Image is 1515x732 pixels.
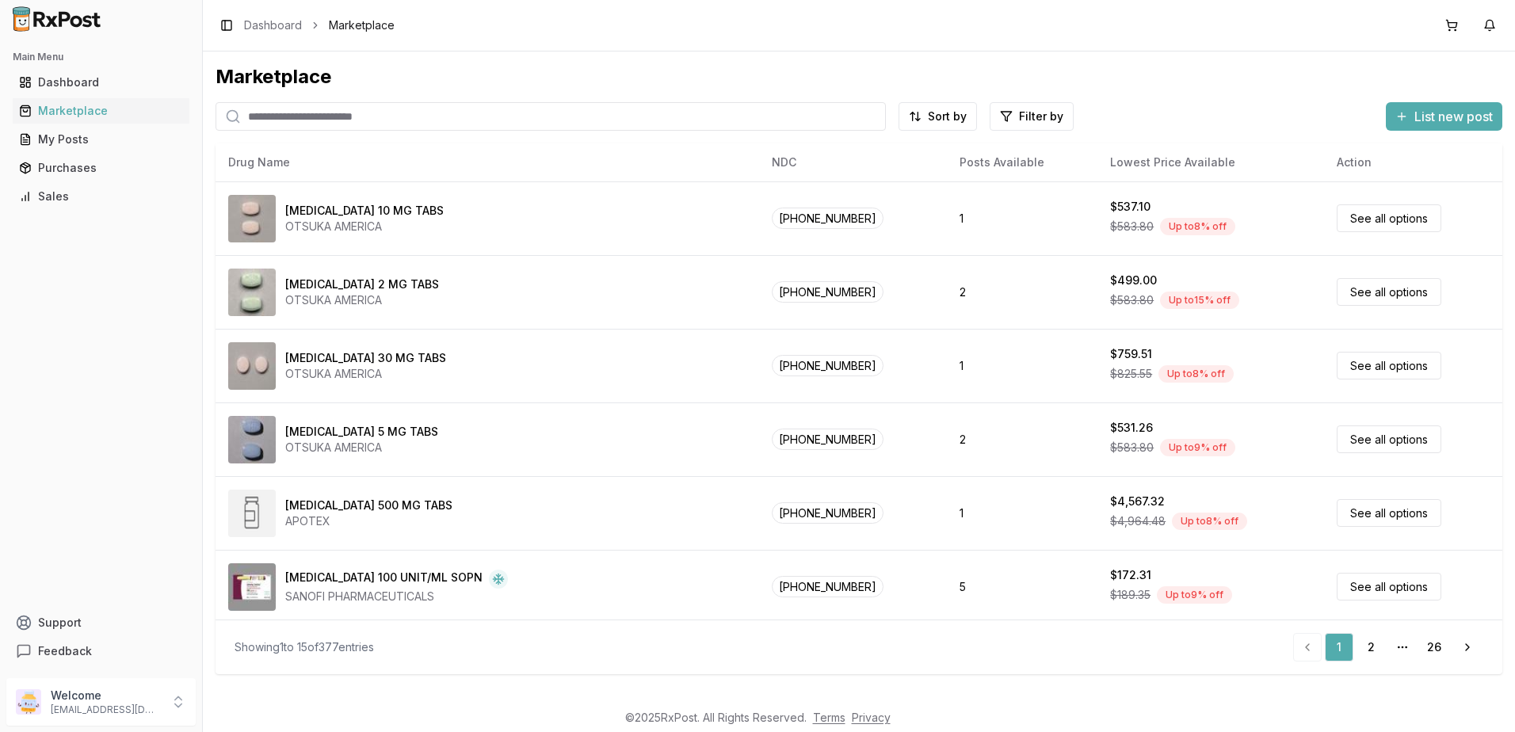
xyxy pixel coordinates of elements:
[13,154,189,182] a: Purchases
[772,208,883,229] span: [PHONE_NUMBER]
[1172,513,1247,530] div: Up to 8 % off
[1110,366,1152,382] span: $825.55
[6,184,196,209] button: Sales
[1097,143,1324,181] th: Lowest Price Available
[13,97,189,125] a: Marketplace
[19,160,183,176] div: Purchases
[1337,352,1441,379] a: See all options
[947,329,1097,402] td: 1
[1357,633,1385,661] a: 2
[38,643,92,659] span: Feedback
[19,103,183,119] div: Marketplace
[228,195,276,242] img: Abilify 10 MG TABS
[228,490,276,537] img: Abiraterone Acetate 500 MG TABS
[228,416,276,463] img: Abilify 5 MG TABS
[235,639,374,655] div: Showing 1 to 15 of 377 entries
[772,576,883,597] span: [PHONE_NUMBER]
[1160,439,1235,456] div: Up to 9 % off
[285,350,446,366] div: [MEDICAL_DATA] 30 MG TABS
[947,255,1097,329] td: 2
[947,550,1097,623] td: 5
[1337,425,1441,453] a: See all options
[947,143,1097,181] th: Posts Available
[6,608,196,637] button: Support
[852,711,891,724] a: Privacy
[6,127,196,152] button: My Posts
[1420,633,1448,661] a: 26
[285,203,444,219] div: [MEDICAL_DATA] 10 MG TABS
[1110,513,1166,529] span: $4,964.48
[6,98,196,124] button: Marketplace
[216,143,759,181] th: Drug Name
[19,132,183,147] div: My Posts
[1160,292,1239,309] div: Up to 15 % off
[899,102,977,131] button: Sort by
[6,6,108,32] img: RxPost Logo
[947,402,1097,476] td: 2
[1337,573,1441,600] a: See all options
[1325,633,1353,661] a: 1
[1337,204,1441,232] a: See all options
[13,125,189,154] a: My Posts
[947,181,1097,255] td: 1
[1324,143,1502,181] th: Action
[1110,219,1154,234] span: $583.80
[1110,587,1151,603] span: $189.35
[947,476,1097,550] td: 1
[772,502,883,524] span: [PHONE_NUMBER]
[6,70,196,95] button: Dashboard
[1110,567,1151,583] div: $172.31
[51,688,161,703] p: Welcome
[1110,494,1165,509] div: $4,567.32
[16,689,41,715] img: User avatar
[329,17,395,33] span: Marketplace
[285,424,438,440] div: [MEDICAL_DATA] 5 MG TABS
[1452,633,1483,661] a: Go to next page
[759,143,947,181] th: NDC
[1160,218,1235,235] div: Up to 8 % off
[1157,586,1232,604] div: Up to 9 % off
[6,637,196,665] button: Feedback
[216,64,1502,90] div: Marketplace
[772,355,883,376] span: [PHONE_NUMBER]
[990,102,1074,131] button: Filter by
[1110,346,1152,362] div: $759.51
[1110,199,1151,215] div: $537.10
[285,366,446,382] div: OTSUKA AMERICA
[13,68,189,97] a: Dashboard
[285,219,444,234] div: OTSUKA AMERICA
[1110,440,1154,456] span: $583.80
[228,563,276,611] img: Admelog SoloStar 100 UNIT/ML SOPN
[813,711,845,724] a: Terms
[13,51,189,63] h2: Main Menu
[285,276,439,292] div: [MEDICAL_DATA] 2 MG TABS
[1110,420,1153,436] div: $531.26
[285,498,452,513] div: [MEDICAL_DATA] 500 MG TABS
[19,189,183,204] div: Sales
[1337,499,1441,527] a: See all options
[1414,107,1493,126] span: List new post
[772,429,883,450] span: [PHONE_NUMBER]
[928,109,967,124] span: Sort by
[1019,109,1063,124] span: Filter by
[228,269,276,316] img: Abilify 2 MG TABS
[1293,633,1483,661] nav: pagination
[1337,278,1441,306] a: See all options
[51,703,161,716] p: [EMAIL_ADDRESS][DOMAIN_NAME]
[772,281,883,303] span: [PHONE_NUMBER]
[285,570,483,589] div: [MEDICAL_DATA] 100 UNIT/ML SOPN
[285,292,439,308] div: OTSUKA AMERICA
[13,182,189,211] a: Sales
[1110,273,1157,288] div: $499.00
[1386,110,1502,126] a: List new post
[285,513,452,529] div: APOTEX
[285,440,438,456] div: OTSUKA AMERICA
[244,17,302,33] a: Dashboard
[285,589,508,604] div: SANOFI PHARMACEUTICALS
[1110,292,1154,308] span: $583.80
[1158,365,1234,383] div: Up to 8 % off
[228,342,276,390] img: Abilify 30 MG TABS
[244,17,395,33] nav: breadcrumb
[1386,102,1502,131] button: List new post
[19,74,183,90] div: Dashboard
